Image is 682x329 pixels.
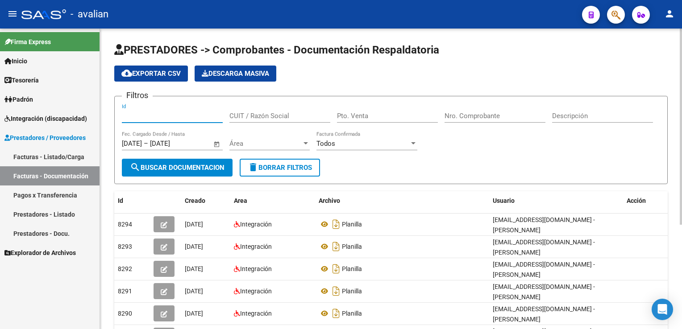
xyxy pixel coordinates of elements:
[122,89,153,102] h3: Filtros
[493,216,595,234] span: [EMAIL_ADDRESS][DOMAIN_NAME] - [PERSON_NAME]
[493,197,515,204] span: Usuario
[4,56,27,66] span: Inicio
[315,191,489,210] datatable-header-cell: Archivo
[230,191,315,210] datatable-header-cell: Area
[185,288,203,295] span: [DATE]
[130,164,225,172] span: Buscar Documentacion
[121,68,132,78] mat-icon: cloud_download
[652,299,673,320] div: Open Intercom Messenger
[118,243,132,250] span: 8293
[122,140,142,148] input: Fecha inicio
[144,140,148,148] span: –
[118,221,132,228] span: 8294
[240,288,272,295] span: Integración
[240,265,272,272] span: Integración
[121,70,181,78] span: Exportar CSV
[330,217,342,231] i: Descargar documento
[240,221,272,228] span: Integración
[664,8,675,19] mat-icon: person
[342,265,362,272] span: Planilla
[493,283,595,300] span: [EMAIL_ADDRESS][DOMAIN_NAME] - [PERSON_NAME]
[240,243,272,250] span: Integración
[330,239,342,254] i: Descargar documento
[114,66,188,82] button: Exportar CSV
[118,288,132,295] span: 8291
[493,261,595,278] span: [EMAIL_ADDRESS][DOMAIN_NAME] - [PERSON_NAME]
[130,162,141,173] mat-icon: search
[623,191,668,210] datatable-header-cell: Acción
[342,288,362,295] span: Planilla
[118,310,132,317] span: 8290
[4,248,76,258] span: Explorador de Archivos
[122,159,233,177] button: Buscar Documentacion
[185,265,203,272] span: [DATE]
[342,310,362,317] span: Planilla
[229,140,302,148] span: Área
[493,239,595,256] span: [EMAIL_ADDRESS][DOMAIN_NAME] - [PERSON_NAME]
[185,197,205,204] span: Creado
[118,197,123,204] span: Id
[71,4,108,24] span: - avalian
[248,164,312,172] span: Borrar Filtros
[185,243,203,250] span: [DATE]
[195,66,276,82] app-download-masive: Descarga masiva de comprobantes (adjuntos)
[185,310,203,317] span: [DATE]
[7,8,18,19] mat-icon: menu
[234,197,247,204] span: Area
[240,159,320,177] button: Borrar Filtros
[330,306,342,321] i: Descargar documento
[114,191,150,210] datatable-header-cell: Id
[319,197,340,204] span: Archivo
[489,191,623,210] datatable-header-cell: Usuario
[316,140,335,148] span: Todos
[202,70,269,78] span: Descarga Masiva
[4,133,86,143] span: Prestadores / Proveedores
[118,265,132,272] span: 8292
[330,284,342,298] i: Descargar documento
[342,221,362,228] span: Planilla
[114,44,439,56] span: PRESTADORES -> Comprobantes - Documentación Respaldatoria
[195,66,276,82] button: Descarga Masiva
[4,95,33,104] span: Padrón
[4,114,87,123] span: Integración (discapacidad)
[150,140,193,148] input: Fecha fin
[342,243,362,250] span: Planilla
[185,221,203,228] span: [DATE]
[248,162,258,173] mat-icon: delete
[627,197,646,204] span: Acción
[212,139,222,149] button: Open calendar
[181,191,230,210] datatable-header-cell: Creado
[4,75,39,85] span: Tesorería
[330,262,342,276] i: Descargar documento
[493,305,595,323] span: [EMAIL_ADDRESS][DOMAIN_NAME] - [PERSON_NAME]
[240,310,272,317] span: Integración
[4,37,51,47] span: Firma Express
